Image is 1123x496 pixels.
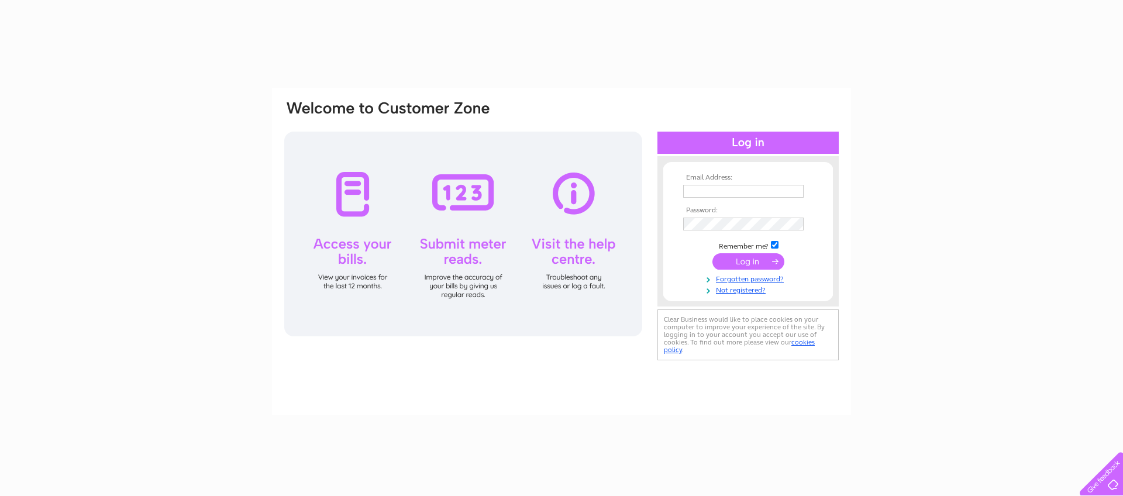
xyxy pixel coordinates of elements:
th: Email Address: [680,174,816,182]
th: Password: [680,206,816,215]
input: Submit [712,253,784,270]
div: Clear Business would like to place cookies on your computer to improve your experience of the sit... [657,309,839,360]
a: Not registered? [683,284,816,295]
td: Remember me? [680,239,816,251]
a: cookies policy [664,338,815,354]
a: Forgotten password? [683,273,816,284]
